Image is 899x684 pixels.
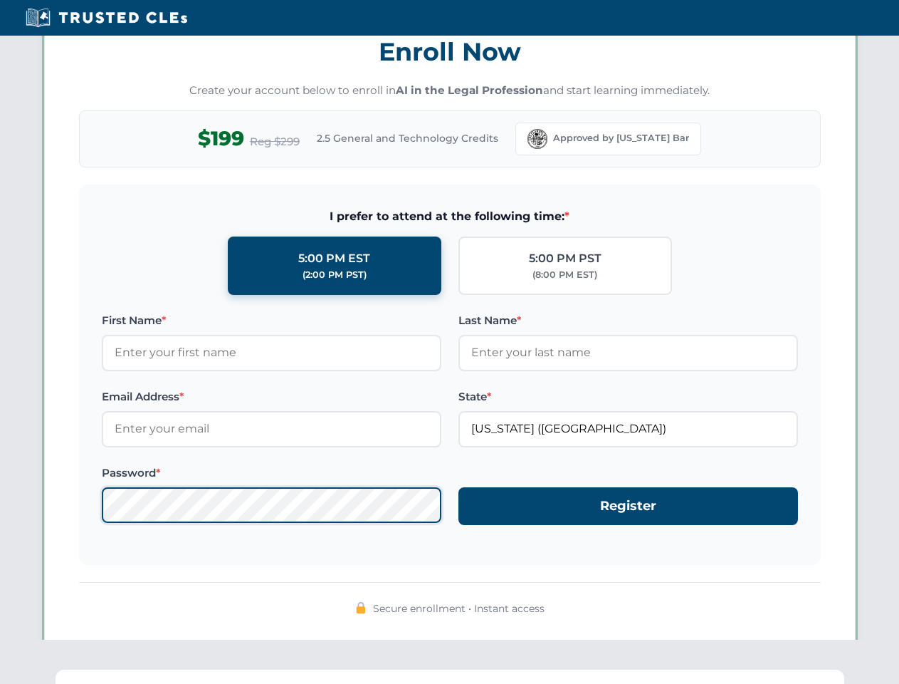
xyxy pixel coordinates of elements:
[527,129,547,149] img: Florida Bar
[102,335,441,370] input: Enter your first name
[102,312,441,329] label: First Name
[553,131,689,145] span: Approved by [US_STATE] Bar
[317,130,498,146] span: 2.5 General and Technology Credits
[458,388,798,405] label: State
[529,249,601,268] div: 5:00 PM PST
[458,487,798,525] button: Register
[102,465,441,482] label: Password
[396,83,543,97] strong: AI in the Legal Profession
[102,411,441,447] input: Enter your email
[458,411,798,447] input: Florida (FL)
[79,29,821,74] h3: Enroll Now
[532,268,597,282] div: (8:00 PM EST)
[102,207,798,226] span: I prefer to attend at the following time:
[458,312,798,329] label: Last Name
[250,133,300,150] span: Reg $299
[458,335,798,370] input: Enter your last name
[355,602,367,613] img: 🔒
[298,249,370,268] div: 5:00 PM EST
[102,388,441,405] label: Email Address
[303,268,367,282] div: (2:00 PM PST)
[198,123,244,155] span: $199
[373,601,545,616] span: Secure enrollment • Instant access
[79,83,821,99] p: Create your account below to enroll in and start learning immediately.
[21,7,191,28] img: Trusted CLEs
